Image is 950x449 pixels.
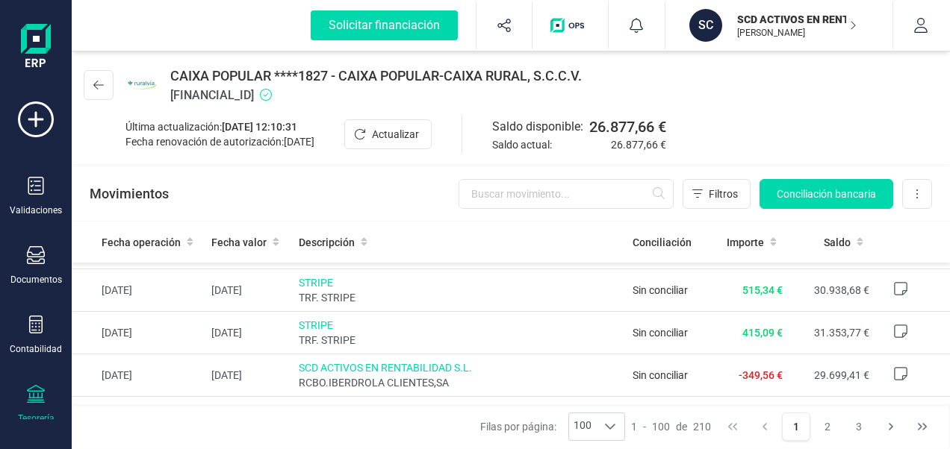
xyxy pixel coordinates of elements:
[72,396,205,439] td: [DATE]
[299,360,621,375] span: SCD ACTIVOS EN RENTABILIDAD S.L.
[299,290,621,305] span: TRF. STRIPE
[10,204,62,216] div: Validaciones
[845,412,873,441] button: Page 3
[125,119,314,134] div: Última actualización:
[777,186,876,201] span: Conciliación bancaria
[742,284,783,296] span: 515,34 €
[789,311,875,354] td: 31.353,77 €
[789,396,875,439] td: 30.050,18 €
[789,269,875,311] td: 30.938,68 €
[760,179,893,209] button: Conciliación bancaria
[72,269,205,311] td: [DATE]
[18,412,55,424] div: Tesorería
[211,235,267,250] span: Fecha valor
[652,419,670,434] span: 100
[299,318,621,333] span: STRIPE
[683,1,875,49] button: SCSCD ACTIVOS EN RENTABILIDAD SL[PERSON_NAME]
[633,369,688,381] span: Sin conciliar
[751,412,779,441] button: Previous Page
[222,121,297,133] span: [DATE] 12:10:31
[813,412,842,441] button: Page 2
[633,327,688,339] span: Sin conciliar
[782,412,810,441] button: Page 1
[689,9,722,42] div: SC
[170,66,932,87] span: CAIXA POPULAR ****1827 - CAIXA POPULAR-CAIXA RURAL, S.C.C.V.
[550,18,590,33] img: Logo de OPS
[589,116,666,137] span: 26.877,66 €
[611,137,666,152] span: 26.877,66 €
[299,275,621,290] span: STRIPE
[824,235,851,250] span: Saldo
[90,183,169,204] p: Movimientos
[709,186,738,201] span: Filtros
[205,396,293,439] td: [DATE]
[72,311,205,354] td: [DATE]
[742,327,783,339] span: 415,09 €
[569,413,596,440] span: 100
[102,235,181,250] span: Fecha operación
[299,375,621,390] span: RCBO.IBERDROLA CLIENTES,SA
[676,419,687,434] span: de
[877,412,905,441] button: Next Page
[789,354,875,396] td: 29.699,41 €
[492,137,605,152] span: Saldo actual:
[541,1,599,49] button: Logo de OPS
[739,369,783,381] span: -349,56 €
[631,419,637,434] span: 1
[737,12,857,27] p: SCD ACTIVOS EN RENTABILIDAD SL
[125,134,314,149] div: Fecha renovación de autorización:
[10,274,62,286] div: Documentos
[737,27,857,39] p: [PERSON_NAME]
[205,311,293,354] td: [DATE]
[344,119,432,149] button: Actualizar
[284,136,314,148] span: [DATE]
[633,284,688,296] span: Sin conciliar
[72,354,205,396] td: [DATE]
[480,412,625,441] div: Filas por página:
[170,87,932,104] span: [FINANCIAL_ID]
[372,127,419,142] span: Actualizar
[293,1,476,49] button: Solicitar financiación
[21,24,51,72] img: Logo Finanedi
[631,419,711,434] div: -
[633,235,692,250] span: Conciliación
[311,10,458,40] div: Solicitar financiación
[718,412,747,441] button: First Page
[299,403,621,418] span: STRIPE
[683,179,751,209] button: Filtros
[459,179,674,209] input: Buscar movimiento...
[205,269,293,311] td: [DATE]
[205,354,293,396] td: [DATE]
[908,412,937,441] button: Last Page
[492,118,583,136] span: Saldo disponible:
[299,235,355,250] span: Descripción
[693,419,711,434] span: 210
[10,343,62,355] div: Contabilidad
[727,235,764,250] span: Importe
[299,333,621,348] span: TRF. STRIPE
